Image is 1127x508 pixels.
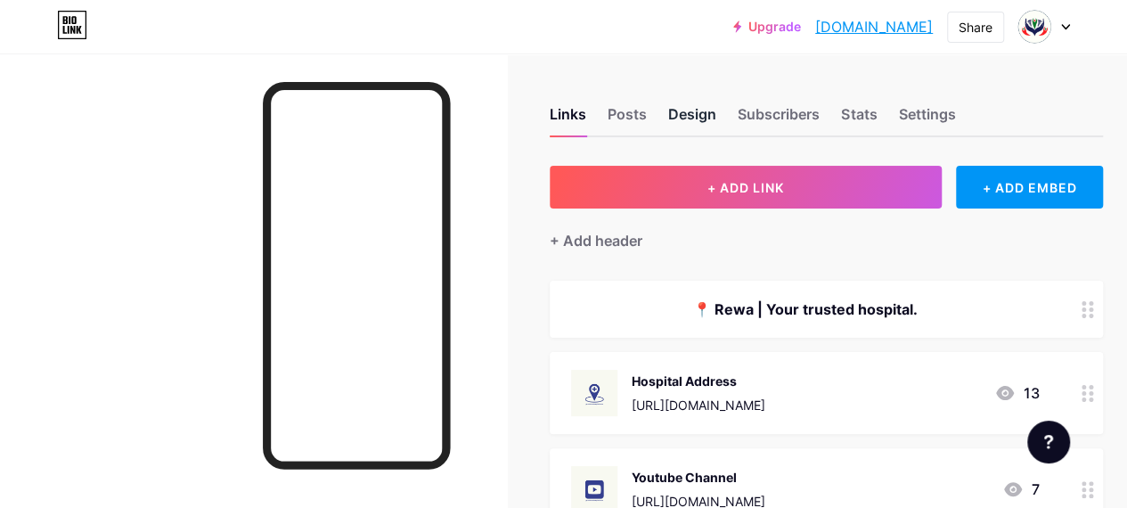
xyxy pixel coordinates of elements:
div: + Add header [550,230,642,251]
div: Hospital Address [632,372,765,390]
div: 7 [1002,479,1039,500]
div: Stats [841,103,877,135]
img: Hospital Address [571,370,617,416]
div: Share [959,18,992,37]
div: [URL][DOMAIN_NAME] [632,396,765,414]
a: Upgrade [733,20,801,34]
div: Youtube Channel [632,468,765,487]
div: 📍 Rewa | Your trusted hospital. [571,299,1039,320]
div: Posts [608,103,647,135]
img: rainbowhospitalrewa [1017,10,1051,44]
div: 13 [994,382,1039,404]
div: Settings [898,103,955,135]
div: Links [550,103,586,135]
div: + ADD EMBED [956,166,1103,209]
div: Design [668,103,716,135]
button: + ADD LINK [550,166,942,209]
div: Subscribers [738,103,820,135]
span: + ADD LINK [707,180,784,195]
a: [DOMAIN_NAME] [815,16,933,37]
